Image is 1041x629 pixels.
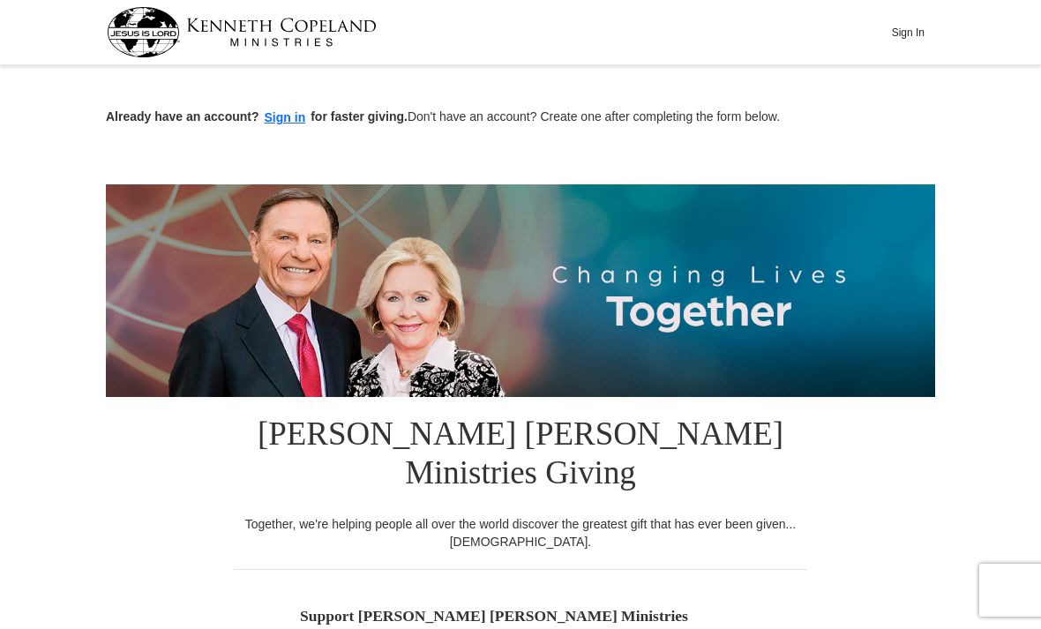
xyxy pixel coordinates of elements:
h5: Support [PERSON_NAME] [PERSON_NAME] Ministries [300,607,741,625]
button: Sign in [259,108,311,128]
h1: [PERSON_NAME] [PERSON_NAME] Ministries Giving [234,397,807,515]
strong: Already have an account? for faster giving. [106,109,408,124]
button: Sign In [881,19,934,46]
p: Don't have an account? Create one after completing the form below. [106,108,935,128]
img: kcm-header-logo.svg [107,7,377,57]
div: Together, we're helping people all over the world discover the greatest gift that has ever been g... [234,515,807,550]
